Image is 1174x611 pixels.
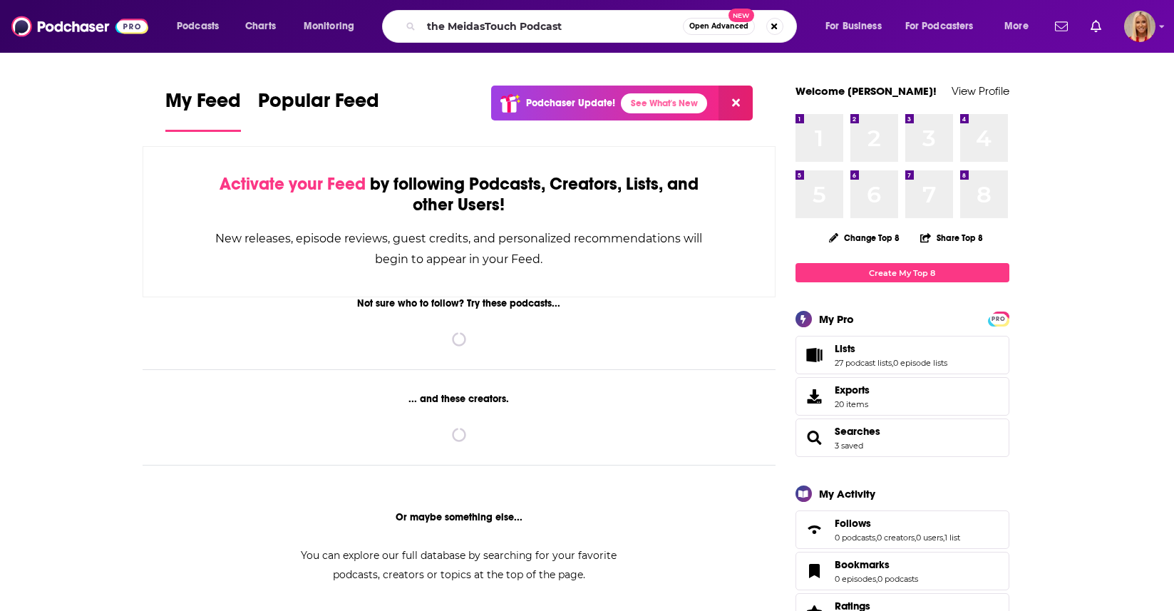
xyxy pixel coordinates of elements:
a: Create My Top 8 [795,263,1009,282]
button: open menu [896,15,994,38]
button: Show profile menu [1124,11,1155,42]
span: New [728,9,754,22]
button: Share Top 8 [920,224,984,252]
span: Podcasts [177,16,219,36]
a: Popular Feed [258,88,379,132]
div: Not sure who to follow? Try these podcasts... [143,297,776,309]
div: Search podcasts, credits, & more... [396,10,810,43]
span: My Feed [165,88,241,121]
div: by following Podcasts, Creators, Lists, and other Users! [215,174,704,215]
span: Monitoring [304,16,354,36]
span: , [875,533,877,543]
button: open menu [815,15,900,38]
div: Or maybe something else... [143,511,776,523]
span: Exports [835,384,870,396]
a: 0 users [916,533,943,543]
div: My Activity [819,487,875,500]
a: 3 saved [835,441,863,451]
button: open menu [994,15,1046,38]
a: Searches [835,425,880,438]
span: Charts [245,16,276,36]
a: Lists [835,342,947,355]
a: Searches [800,428,829,448]
span: For Business [825,16,882,36]
a: Welcome [PERSON_NAME]! [795,84,937,98]
span: More [1004,16,1029,36]
a: See What's New [621,93,707,113]
a: 27 podcast lists [835,358,892,368]
span: 20 items [835,399,870,409]
span: Popular Feed [258,88,379,121]
a: Exports [795,377,1009,416]
span: Open Advanced [689,23,748,30]
span: Lists [835,342,855,355]
a: Bookmarks [800,561,829,581]
a: PRO [990,313,1007,324]
a: Charts [236,15,284,38]
button: open menu [294,15,373,38]
span: , [892,358,893,368]
span: Searches [795,419,1009,457]
a: Show notifications dropdown [1085,14,1107,38]
a: Follows [800,520,829,540]
button: Open AdvancedNew [683,18,755,35]
a: View Profile [952,84,1009,98]
span: Lists [795,336,1009,374]
a: Lists [800,345,829,365]
button: open menu [167,15,237,38]
div: New releases, episode reviews, guest credits, and personalized recommendations will begin to appe... [215,228,704,269]
a: 0 podcasts [877,574,918,584]
a: My Feed [165,88,241,132]
a: Show notifications dropdown [1049,14,1073,38]
a: 0 episodes [835,574,876,584]
span: Follows [795,510,1009,549]
span: , [876,574,877,584]
a: Bookmarks [835,558,918,571]
img: User Profile [1124,11,1155,42]
div: You can explore our full database by searching for your favorite podcasts, creators or topics at ... [284,546,634,585]
a: Follows [835,517,960,530]
button: Change Top 8 [820,229,909,247]
img: Podchaser - Follow, Share and Rate Podcasts [11,13,148,40]
span: For Podcasters [905,16,974,36]
a: 1 list [944,533,960,543]
div: My Pro [819,312,854,326]
a: 0 podcasts [835,533,875,543]
span: Activate your Feed [220,173,366,195]
span: Bookmarks [795,552,1009,590]
div: ... and these creators. [143,393,776,405]
p: Podchaser Update! [526,97,615,109]
span: Follows [835,517,871,530]
input: Search podcasts, credits, & more... [421,15,683,38]
span: , [915,533,916,543]
span: , [943,533,944,543]
span: Exports [800,386,829,406]
a: 0 creators [877,533,915,543]
span: Logged in as KymberleeBolden [1124,11,1155,42]
span: PRO [990,314,1007,324]
a: 0 episode lists [893,358,947,368]
span: Bookmarks [835,558,890,571]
